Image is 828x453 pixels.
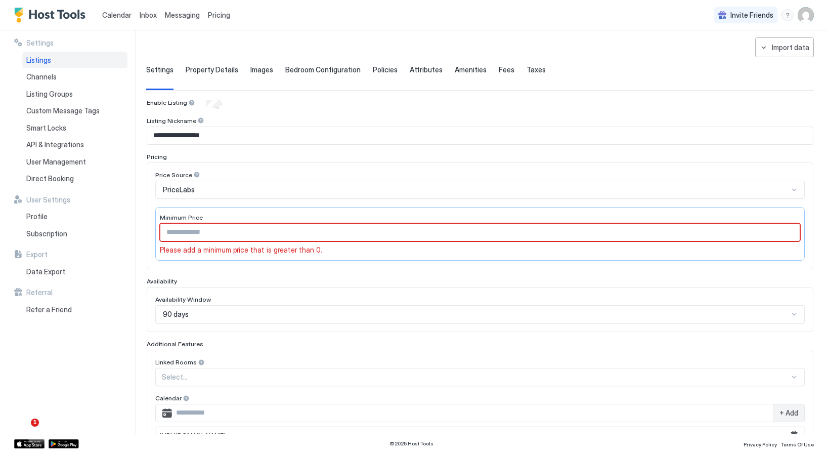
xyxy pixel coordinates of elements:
a: Custom Message Tags [22,102,127,119]
span: Messaging [165,11,200,19]
a: Listing Groups [22,86,127,103]
iframe: Intercom notifications message [8,355,210,426]
a: App Store [14,439,45,448]
span: Calendar [102,11,132,19]
span: Custom Message Tags [26,106,100,115]
span: Minimum Price [160,214,203,221]
span: Price Source [155,171,192,179]
span: Smart Locks [26,123,66,133]
span: [URL][DOMAIN_NAME] [160,431,226,439]
span: Referral [26,288,53,297]
span: API & Integrations [26,140,84,149]
span: Listing Groups [26,90,73,99]
a: Calendar [102,10,132,20]
div: User profile [798,7,814,23]
a: Data Export [22,263,127,280]
a: Channels [22,68,127,86]
a: Listings [22,52,127,69]
span: 1 [31,419,39,427]
div: Import data [772,42,809,53]
span: Property Details [186,65,238,74]
span: Taxes [527,65,546,74]
a: Terms Of Use [781,438,814,449]
a: Google Play Store [49,439,79,448]
a: Host Tools Logo [14,8,90,23]
span: Inbox [140,11,157,19]
span: Direct Booking [26,174,74,183]
iframe: Intercom live chat [10,419,34,443]
a: Direct Booking [22,170,127,187]
a: Privacy Policy [744,438,777,449]
span: 90 days [163,310,189,319]
span: Policies [373,65,398,74]
span: Availability [147,277,177,285]
span: © 2025 Host Tools [389,440,433,447]
span: Data Export [26,267,65,276]
div: menu [781,9,794,21]
a: Messaging [165,10,200,20]
span: Privacy Policy [744,441,777,447]
span: Attributes [410,65,443,74]
span: Listing Nickname [147,117,196,125]
button: Remove [788,429,800,441]
span: + Add [779,408,798,418]
span: Terms Of Use [781,441,814,447]
span: Please add a minimum price that is greater than 0. [160,245,322,255]
span: Export [26,250,48,259]
button: Import data [755,37,814,57]
span: Pricing [208,11,230,20]
span: Fees [499,65,514,74]
span: Profile [26,212,48,221]
span: Settings [26,38,54,48]
span: User Management [26,157,86,167]
span: Additional Features [147,340,203,348]
a: Smart Locks [22,119,127,137]
span: Pricing [147,153,167,160]
span: Listings [26,56,51,65]
input: Input Field [147,127,813,144]
span: Images [250,65,273,74]
span: Invite Friends [730,11,773,20]
a: Subscription [22,225,127,242]
input: Input Field [160,224,800,241]
span: Bedroom Configuration [285,65,361,74]
span: PriceLabs [163,185,195,194]
span: Channels [26,72,57,81]
span: Availability Window [155,296,211,303]
span: Refer a Friend [26,305,72,314]
span: Settings [146,65,173,74]
a: Profile [22,208,127,225]
a: API & Integrations [22,136,127,153]
span: Enable Listing [147,99,187,106]
a: User Management [22,153,127,171]
span: User Settings [26,195,70,204]
a: Refer a Friend [22,301,127,318]
span: Subscription [26,229,67,238]
input: Input Field [172,404,773,422]
span: Amenities [455,65,487,74]
a: Inbox [140,10,157,20]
